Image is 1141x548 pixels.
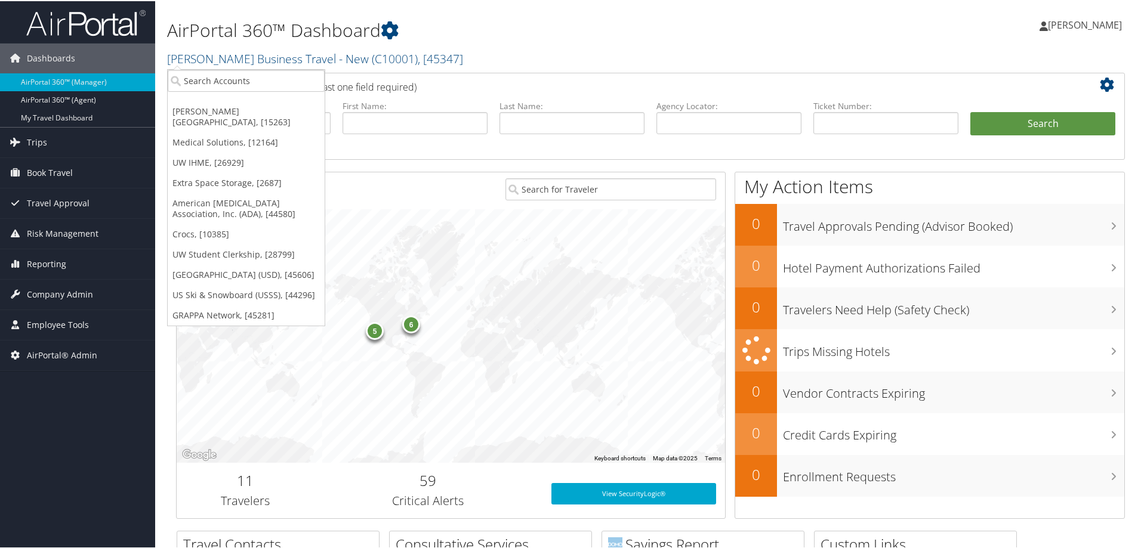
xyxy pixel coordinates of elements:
h3: Travelers Need Help (Safety Check) [783,295,1124,317]
a: Medical Solutions, [12164] [168,131,325,151]
span: Reporting [27,248,66,278]
a: UW IHME, [26929] [168,151,325,172]
a: [GEOGRAPHIC_DATA] (USD), [45606] [168,264,325,284]
a: Crocs, [10385] [168,223,325,243]
h3: Hotel Payment Authorizations Failed [783,253,1124,275]
h2: 0 [735,380,777,400]
a: 0Enrollment Requests [735,454,1124,496]
h3: Enrollment Requests [783,462,1124,484]
h3: Travelers [186,491,305,508]
h2: 0 [735,422,777,442]
a: [PERSON_NAME][GEOGRAPHIC_DATA], [15263] [168,100,325,131]
span: Risk Management [27,218,98,247]
span: Travel Approval [27,187,90,217]
a: Trips Missing Hotels [735,328,1124,370]
span: , [ 45347 ] [418,49,463,66]
h3: Trips Missing Hotels [783,336,1124,359]
div: 6 [402,314,420,332]
h3: Vendor Contracts Expiring [783,378,1124,401]
button: Search [970,111,1115,135]
span: Map data ©2025 [653,454,698,460]
h3: Travel Approvals Pending (Advisor Booked) [783,211,1124,234]
a: GRAPPA Network, [45281] [168,304,325,324]
span: Trips [27,126,47,156]
a: UW Student Clerkship, [28799] [168,243,325,264]
h3: Credit Cards Expiring [783,420,1124,442]
span: Book Travel [27,157,73,187]
a: [PERSON_NAME] [1040,6,1134,42]
a: Extra Space Storage, [2687] [168,172,325,192]
input: Search Accounts [168,69,325,91]
a: US Ski & Snowboard (USSS), [44296] [168,284,325,304]
a: 0Hotel Payment Authorizations Failed [735,244,1124,286]
span: AirPortal® Admin [27,339,97,369]
h2: Airtinerary Lookup [186,74,1037,94]
a: American [MEDICAL_DATA] Association, Inc. (ADA), [44580] [168,192,325,223]
input: Search for Traveler [505,177,716,199]
span: ( C10001 ) [372,49,418,66]
a: 0Travel Approvals Pending (Advisor Booked) [735,203,1124,244]
h2: 0 [735,296,777,316]
a: Terms (opens in new tab) [705,454,721,460]
label: Ticket Number: [813,99,958,111]
h1: AirPortal 360™ Dashboard [167,17,812,42]
h1: My Action Items [735,173,1124,198]
h2: 0 [735,212,777,233]
h2: 11 [186,469,305,490]
label: Agency Locator: [656,99,801,111]
span: (at least one field required) [303,79,417,92]
div: 5 [366,321,384,339]
span: Company Admin [27,278,93,308]
a: 0Travelers Need Help (Safety Check) [735,286,1124,328]
span: Dashboards [27,42,75,72]
a: 0Credit Cards Expiring [735,412,1124,454]
label: First Name: [343,99,488,111]
a: 0Vendor Contracts Expiring [735,370,1124,412]
h2: 0 [735,463,777,484]
h2: 59 [323,469,534,490]
a: Open this area in Google Maps (opens a new window) [180,446,219,462]
img: airportal-logo.png [26,8,146,36]
span: [PERSON_NAME] [1048,17,1122,30]
a: View SecurityLogic® [551,482,716,503]
h2: 0 [735,254,777,274]
button: Keyboard shortcuts [594,453,646,462]
span: Employee Tools [27,309,89,339]
a: [PERSON_NAME] Business Travel - New [167,49,463,66]
h3: Critical Alerts [323,491,534,508]
img: Google [180,446,219,462]
label: Last Name: [499,99,644,111]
